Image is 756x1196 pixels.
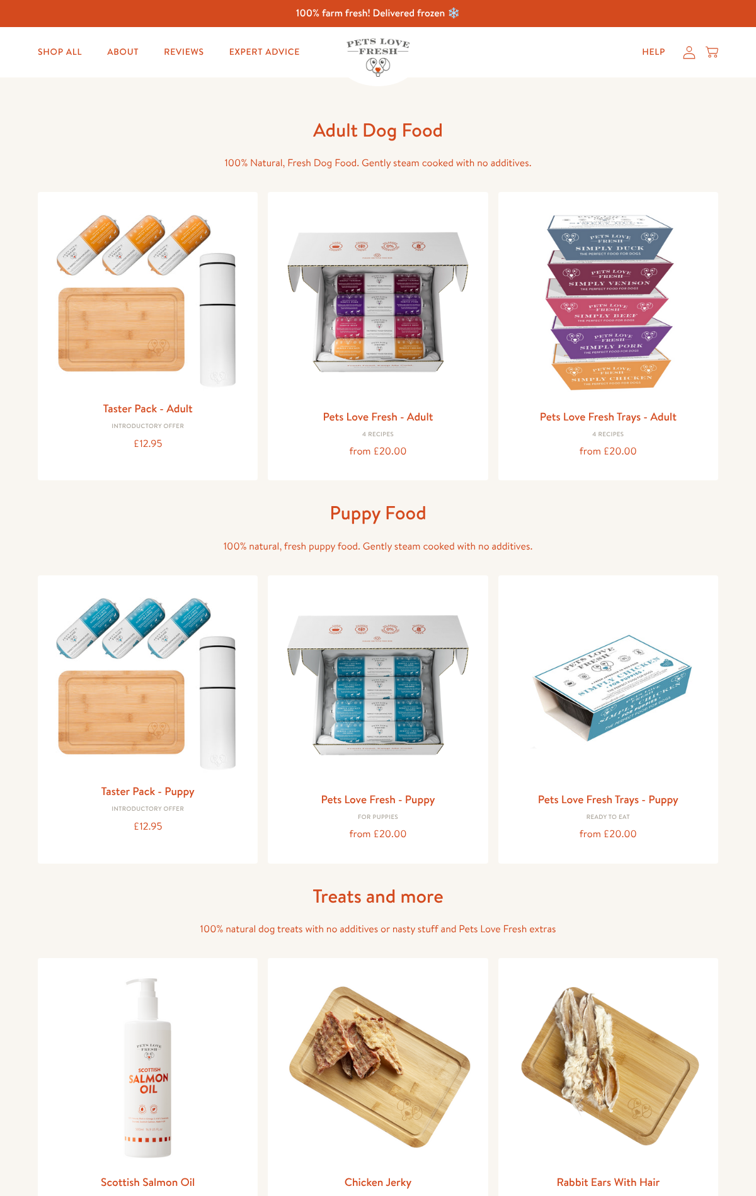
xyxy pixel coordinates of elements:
[97,40,149,65] a: About
[508,585,708,785] img: Pets Love Fresh Trays - Puppy
[224,539,533,553] span: 100% natural, fresh puppy food. Gently steam cooked with no additives.
[48,818,248,835] div: £12.95
[278,431,478,439] div: 4 Recipes
[345,1174,412,1190] a: Chicken Jerky
[200,922,556,936] span: 100% natural dog treats with no additives or nasty stuff and Pets Love Fresh extras
[278,443,478,460] div: from £20.00
[540,409,677,424] a: Pets Love Fresh Trays - Adult
[219,40,310,65] a: Expert Advice
[508,443,708,460] div: from £20.00
[101,783,194,799] a: Taster Pack - Puppy
[48,806,248,813] div: Introductory Offer
[321,791,435,807] a: Pets Love Fresh - Puppy
[176,118,580,142] h1: Adult Dog Food
[224,156,531,170] span: 100% Natural, Fresh Dog Food. Gently steam cooked with no additives.
[48,968,248,1168] img: Scottish Salmon Oil
[556,1174,660,1190] a: Rabbit Ears With Hair
[508,968,708,1168] img: Rabbit Ears With Hair
[176,500,580,525] h1: Puppy Food
[508,814,708,821] div: Ready to eat
[278,826,478,843] div: from £20.00
[278,585,478,785] img: Pets Love Fresh - Puppy
[278,202,478,402] img: Pets Love Fresh - Adult
[48,202,248,394] img: Taster Pack - Adult
[632,40,675,65] a: Help
[101,1174,195,1190] a: Scottish Salmon Oil
[176,884,580,908] h1: Treats and more
[508,202,708,402] img: Pets Love Fresh Trays - Adult
[508,431,708,439] div: 4 Recipes
[48,436,248,453] div: £12.95
[323,409,433,424] a: Pets Love Fresh - Adult
[48,585,248,777] img: Taster Pack - Puppy
[103,400,193,416] a: Taster Pack - Adult
[48,423,248,431] div: Introductory Offer
[508,826,708,843] div: from £20.00
[278,814,478,821] div: For puppies
[28,40,92,65] a: Shop All
[538,791,679,807] a: Pets Love Fresh Trays - Puppy
[278,968,478,1168] img: Chicken Jerky
[154,40,214,65] a: Reviews
[346,38,409,77] img: Pets Love Fresh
